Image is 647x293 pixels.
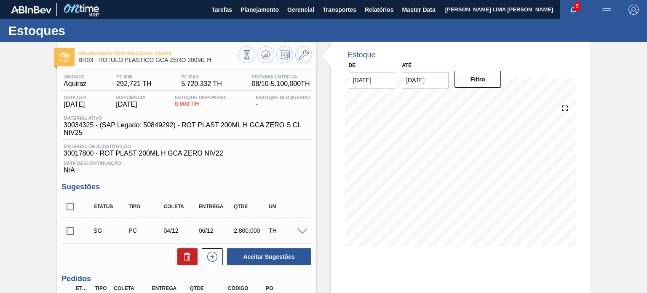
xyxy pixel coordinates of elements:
img: userActions [602,5,612,15]
div: Nova sugestão [198,248,223,265]
div: Qtde [188,285,230,291]
button: Visão Geral dos Estoques [238,46,255,63]
div: Código [226,285,267,291]
span: Unidade [64,74,86,79]
span: Transportes [323,5,356,15]
button: Aceitar Sugestões [227,248,311,265]
span: Data Descontinuação [64,161,310,166]
span: Aguardando Composição de Carga [78,51,238,56]
input: dd/mm/yyyy [349,72,396,89]
span: 08/10 - 5.100,000 TH [252,80,310,88]
span: Relatórios [365,5,393,15]
div: Tipo [93,285,112,291]
span: Data out [64,95,87,100]
div: Qtde [232,204,270,210]
span: Gerencial [287,5,314,15]
label: De [349,62,356,68]
span: 5.720,332 TH [181,80,222,88]
label: Até [402,62,412,68]
span: Suficiência [116,95,145,100]
div: UN [267,204,305,210]
button: Programar Estoque [276,46,293,63]
div: Coleta [162,204,200,210]
button: Filtro [455,71,501,88]
span: PE MIN [116,74,151,79]
h3: Pedidos [61,274,312,283]
div: Status [91,204,130,210]
span: 292,721 TH [116,80,151,88]
span: Master Data [402,5,435,15]
div: Coleta [112,285,153,291]
span: [DATE] [116,101,145,108]
button: Notificações [560,4,587,16]
div: Etapa [74,285,93,291]
span: Próxima Entrega [252,74,310,79]
span: Tarefas [211,5,232,15]
img: Logout [628,5,639,15]
div: 2.800,000 [232,227,270,234]
span: PE MAX [181,74,222,79]
span: 5 [574,2,580,11]
div: Estoque [348,51,376,59]
div: Entrega [197,204,235,210]
div: Aceitar Sugestões [223,247,312,266]
div: Entrega [150,285,192,291]
span: Aquiraz [64,80,86,88]
h1: Estoques [8,26,158,35]
span: Material de Substituição [64,144,310,149]
span: 30017800 - ROT PLAST 200ML H GCA ZERO NIV22 [64,150,310,157]
div: 04/12/2025 [162,227,200,234]
div: - [254,95,312,108]
img: Ícone [59,52,70,62]
span: 30034325 - (SAP Legado: 50849292) - ROT PLAST 200ML H GCA ZERO S CL NIV25 [64,121,314,137]
span: 0,000 TH [175,101,227,107]
span: Estoque Disponível [175,95,227,100]
div: N/A [61,157,312,174]
input: dd/mm/yyyy [402,72,449,89]
span: Estoque Bloqueado [256,95,310,100]
img: TNhmsLtSVTkK8tSr43FrP2fwEKptu5GPRR3wAAAABJRU5ErkJggg== [11,6,51,13]
div: 06/12/2025 [197,227,235,234]
div: Tipo [126,204,165,210]
div: Sugestão Criada [91,227,130,234]
span: Material ativo [64,116,314,121]
h3: Sugestões [61,183,312,191]
div: Excluir Sugestões [173,248,198,265]
button: Ir ao Master Data / Geral [295,46,312,63]
button: Atualizar Gráfico [257,46,274,63]
span: [DATE] [64,101,87,108]
div: PO [264,285,305,291]
div: Pedido de Compra [126,227,165,234]
span: BR03 - RÓTULO PLÁSTICO GCA ZERO 200ML H [78,57,238,63]
div: TH [267,227,305,234]
span: Planejamento [241,5,279,15]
